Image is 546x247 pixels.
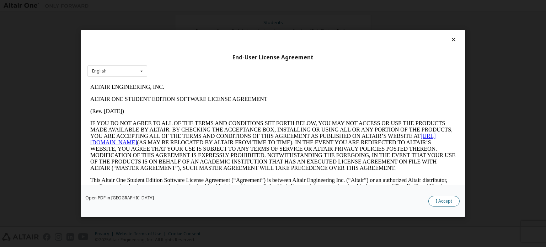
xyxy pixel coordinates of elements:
div: English [92,69,107,73]
div: End-User License Agreement [87,54,459,61]
p: ALTAIR ENGINEERING, INC. [3,3,368,9]
p: IF YOU DO NOT AGREE TO ALL OF THE TERMS AND CONDITIONS SET FORTH BELOW, YOU MAY NOT ACCESS OR USE... [3,39,368,90]
a: [URL][DOMAIN_NAME] [3,52,348,64]
p: (Rev. [DATE]) [3,27,368,33]
p: ALTAIR ONE STUDENT EDITION SOFTWARE LICENSE AGREEMENT [3,15,368,21]
p: This Altair One Student Edition Software License Agreement (“Agreement”) is between Altair Engine... [3,96,368,122]
button: I Accept [428,196,460,206]
a: Open PDF in [GEOGRAPHIC_DATA] [85,196,154,200]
